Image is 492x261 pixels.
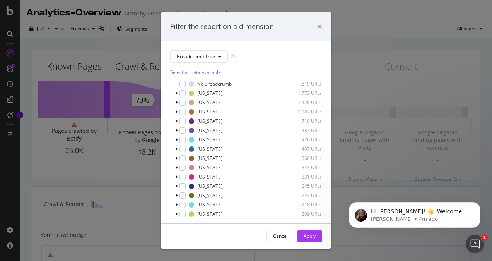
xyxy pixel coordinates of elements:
div: 1,428 URLs [284,99,322,106]
div: [US_STATE] [197,99,222,106]
button: Cancel [266,230,294,242]
div: 343 URLs [284,164,322,171]
div: [US_STATE] [197,201,222,208]
div: [US_STATE] [197,90,222,96]
div: [US_STATE] [197,183,222,189]
div: 710 URLs [284,118,322,124]
div: [US_STATE] [197,211,222,217]
div: Cancel [273,233,288,239]
div: 1,182 URLs [284,108,322,115]
div: [US_STATE] [197,155,222,161]
div: modal [161,12,331,249]
div: Apply [304,233,316,239]
div: [US_STATE] [197,118,222,124]
div: [US_STATE] [197,146,222,152]
div: [US_STATE] [197,136,222,143]
div: 407 URLs [284,146,322,152]
span: Breadcrumb Tree [177,53,215,60]
iframe: Intercom live chat [466,235,484,253]
div: 360 URLs [284,155,322,161]
div: 483 URLs [284,127,322,134]
div: 819 URLs [284,81,322,87]
div: Filter the report on a dimension [170,22,274,32]
div: 209 URLs [284,211,322,217]
span: 1 [482,235,488,241]
div: No Breadcrumb [197,81,232,87]
div: [US_STATE] [197,173,222,180]
div: [US_STATE] [197,192,222,199]
div: 1,773 URLs [284,90,322,96]
iframe: Intercom notifications message [337,186,492,240]
div: Select all data available [170,69,322,76]
div: [US_STATE] [197,108,222,115]
div: 243 URLs [284,192,322,199]
div: times [317,22,322,32]
div: [US_STATE] [197,127,222,134]
button: Apply [297,230,322,242]
button: Breadcrumb Tree [170,50,228,63]
div: [US_STATE] [197,164,222,171]
div: 331 URLs [284,173,322,180]
div: 476 URLs [284,136,322,143]
div: 218 URLs [284,201,322,208]
div: 245 URLs [284,183,322,189]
